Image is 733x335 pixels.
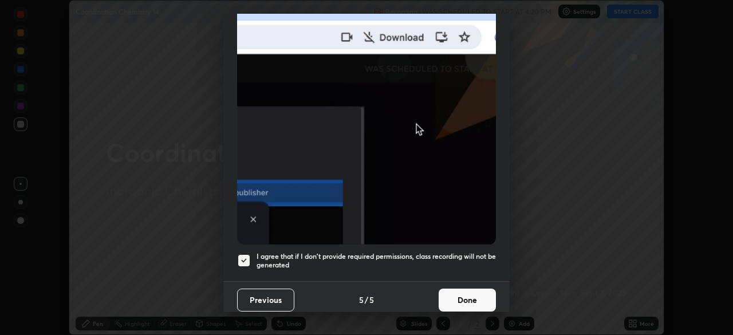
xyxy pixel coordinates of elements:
[365,294,368,306] h4: /
[439,289,496,312] button: Done
[257,252,496,270] h5: I agree that if I don't provide required permissions, class recording will not be generated
[369,294,374,306] h4: 5
[359,294,364,306] h4: 5
[237,289,294,312] button: Previous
